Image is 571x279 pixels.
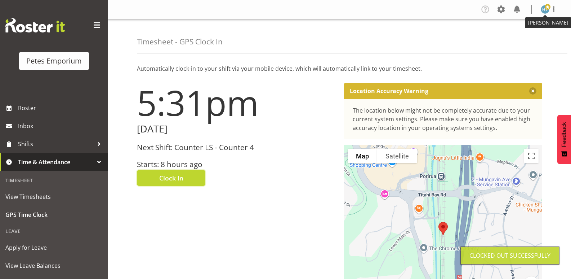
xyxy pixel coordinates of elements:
button: Toggle fullscreen view [524,149,539,163]
button: Show satellite imagery [377,149,417,163]
a: View Timesheets [2,188,106,206]
img: helena-tomlin701.jpg [541,5,549,14]
span: Roster [18,103,104,113]
span: Apply for Leave [5,242,103,253]
span: View Timesheets [5,191,103,202]
span: Clock In [159,173,183,183]
div: Leave [2,224,106,239]
h3: Starts: 8 hours ago [137,160,335,169]
h3: Next Shift: Counter LS - Counter 4 [137,143,335,152]
button: Close message [529,87,536,95]
span: Shifts [18,139,94,149]
span: View Leave Balances [5,260,103,271]
div: Petes Emporium [26,56,82,66]
span: Time & Attendance [18,157,94,167]
button: Show street map [348,149,377,163]
div: The location below might not be completely accurate due to your current system settings. Please m... [353,106,534,132]
button: Feedback - Show survey [557,115,571,164]
h2: [DATE] [137,123,335,135]
a: View Leave Balances [2,257,106,275]
div: Timesheet [2,173,106,188]
p: Location Accuracy Warning [350,87,428,95]
a: GPS Time Clock [2,206,106,224]
span: GPS Time Clock [5,209,103,220]
p: Automatically clock-in to your shift via your mobile device, which will automatically link to you... [137,64,542,73]
a: Apply for Leave [2,239,106,257]
span: Inbox [18,121,104,131]
span: Feedback [561,122,567,147]
h1: 5:31pm [137,83,335,122]
h4: Timesheet - GPS Clock In [137,38,223,46]
button: Clock In [137,170,205,186]
img: Rosterit website logo [5,18,65,32]
div: Clocked out Successfully [469,251,550,260]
